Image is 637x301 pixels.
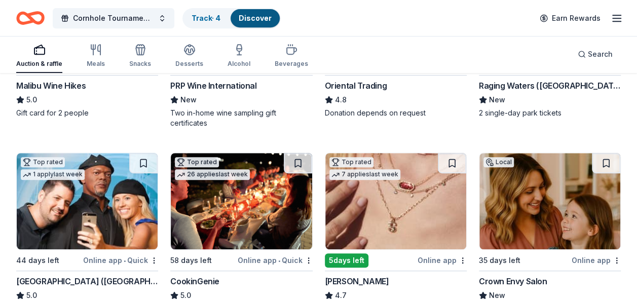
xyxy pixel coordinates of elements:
[418,254,467,267] div: Online app
[479,80,621,92] div: Raging Waters ([GEOGRAPHIC_DATA])
[21,157,65,167] div: Top rated
[16,275,158,287] div: [GEOGRAPHIC_DATA] ([GEOGRAPHIC_DATA])
[175,157,219,167] div: Top rated
[479,275,547,287] div: Crown Envy Salon
[129,40,151,73] button: Snacks
[325,108,467,118] div: Donation depends on request
[16,80,86,92] div: Malibu Wine Hikes
[588,48,613,60] span: Search
[124,256,126,265] span: •
[479,153,620,249] img: Image for Crown Envy Salon
[325,153,466,249] img: Image for Kendra Scott
[170,254,212,267] div: 58 days left
[175,60,203,68] div: Desserts
[16,60,62,68] div: Auction & raffle
[170,275,219,287] div: CookinGenie
[335,94,347,106] span: 4.8
[16,108,158,118] div: Gift card for 2 people
[170,108,312,128] div: Two in-home wine sampling gift certificates
[175,169,250,180] div: 26 applies last week
[570,44,621,64] button: Search
[228,60,250,68] div: Alcohol
[228,40,250,73] button: Alcohol
[87,40,105,73] button: Meals
[53,8,174,28] button: Cornhole Tournament/Silent Auction
[325,80,387,92] div: Oriental Trading
[73,12,154,24] span: Cornhole Tournament/Silent Auction
[479,108,621,118] div: 2 single-day park tickets
[26,94,37,106] span: 5.0
[129,60,151,68] div: Snacks
[83,254,158,267] div: Online app Quick
[325,253,368,268] div: 5 days left
[175,40,203,73] button: Desserts
[182,8,281,28] button: Track· 4Discover
[16,40,62,73] button: Auction & raffle
[275,40,308,73] button: Beverages
[180,94,197,106] span: New
[170,80,256,92] div: PRP Wine International
[192,14,220,22] a: Track· 4
[21,169,85,180] div: 1 apply last week
[329,157,373,167] div: Top rated
[171,153,312,249] img: Image for CookinGenie
[325,275,389,287] div: [PERSON_NAME]
[87,60,105,68] div: Meals
[479,254,520,267] div: 35 days left
[329,169,400,180] div: 7 applies last week
[17,153,158,249] img: Image for Hollywood Wax Museum (Hollywood)
[239,14,272,22] a: Discover
[534,9,607,27] a: Earn Rewards
[489,94,505,106] span: New
[16,6,45,30] a: Home
[238,254,313,267] div: Online app Quick
[275,60,308,68] div: Beverages
[278,256,280,265] span: •
[483,157,514,167] div: Local
[16,254,59,267] div: 44 days left
[572,254,621,267] div: Online app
